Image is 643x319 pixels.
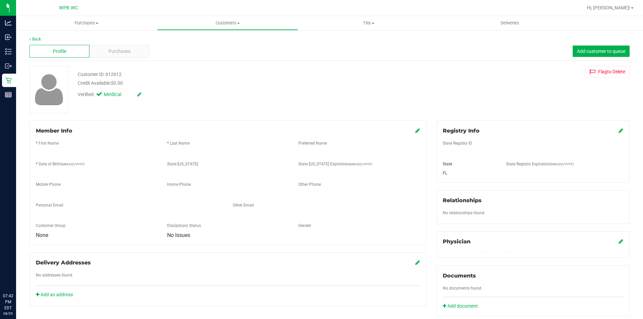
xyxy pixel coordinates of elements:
[298,140,327,146] label: Preferred Name
[36,223,66,229] label: Customer Group
[573,46,630,57] button: Add customer to queue
[167,232,190,238] span: No Issues
[78,80,373,87] div: Credit Available:
[39,161,84,167] label: Date of Birth
[5,77,12,84] inline-svg: Retail
[61,162,84,166] span: (MM/DD/YYYY)
[5,34,12,41] inline-svg: Inbound
[298,223,311,229] label: Gender
[298,161,372,167] label: State [US_STATE] Expiration
[36,202,63,208] label: Personal Email
[233,202,254,208] label: Other Email
[167,181,191,187] label: Home Phone
[5,48,12,55] inline-svg: Inventory
[349,162,372,166] span: (MM/DD/YYYY)
[443,272,476,279] span: Documents
[506,161,574,167] label: State Registry Expiration
[443,303,481,310] a: Add document
[59,5,78,11] span: WPB WC
[111,80,123,86] span: $0.00
[298,16,439,30] a: Tills
[36,232,48,238] span: None
[3,311,13,316] p: 08/25
[443,197,482,204] span: Relationships
[170,140,190,146] label: Last Name
[39,140,59,146] label: First Name
[3,293,13,311] p: 07:42 PM EDT
[16,20,157,26] span: Purchases
[104,91,131,98] span: Medical
[443,238,471,245] span: Physician
[167,223,201,229] label: Disciplinary Status
[443,140,472,146] label: State Registry ID
[16,16,157,30] a: Purchases
[78,71,122,78] div: Customer ID: 612612
[438,161,501,167] div: State
[492,20,528,26] span: Deliveries
[157,20,298,26] span: Customers
[36,259,91,266] span: Delivery Addresses
[36,181,61,187] label: Mobile Phone
[577,49,625,54] span: Add customer to queue
[31,72,67,107] img: user-icon.png
[298,181,321,187] label: Other Phone
[443,128,480,134] span: Registry Info
[36,128,72,134] span: Member Info
[550,162,574,166] span: (MM/DD/YYYY)
[7,265,27,286] iframe: Resource center
[443,210,485,216] label: No relationships found.
[167,161,198,167] label: State [US_STATE]
[5,91,12,98] inline-svg: Reports
[36,292,73,297] a: Add an address
[29,37,41,42] a: Back
[438,170,501,176] div: FL
[587,5,630,10] span: Hi, [PERSON_NAME]!
[585,66,630,77] button: Flagto Delete
[5,63,12,69] inline-svg: Outbound
[109,48,131,55] span: Purchases
[157,16,298,30] a: Customers
[443,286,482,291] span: No documents found.
[5,19,12,26] inline-svg: Analytics
[298,20,439,26] span: Tills
[439,16,580,30] a: Deliveries
[53,48,66,55] span: Profile
[36,272,72,278] label: No addresses found
[78,91,141,98] div: Verified:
